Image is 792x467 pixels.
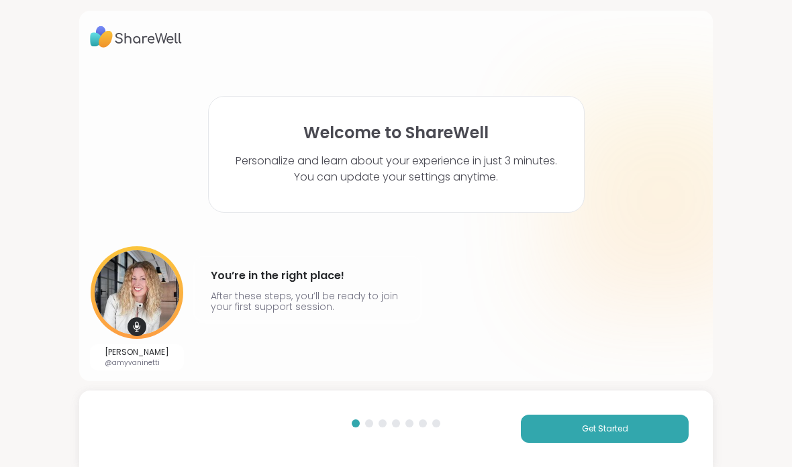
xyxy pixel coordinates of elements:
[105,347,169,358] p: [PERSON_NAME]
[128,317,146,336] img: mic icon
[303,123,489,142] h1: Welcome to ShareWell
[521,415,689,443] button: Get Started
[105,358,169,368] p: @amyvaninetti
[582,423,628,435] span: Get Started
[211,291,404,312] p: After these steps, you’ll be ready to join your first support session.
[236,153,557,185] p: Personalize and learn about your experience in just 3 minutes. You can update your settings anytime.
[211,265,404,287] h4: You’re in the right place!
[91,246,183,339] img: User image
[90,21,182,52] img: ShareWell Logo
